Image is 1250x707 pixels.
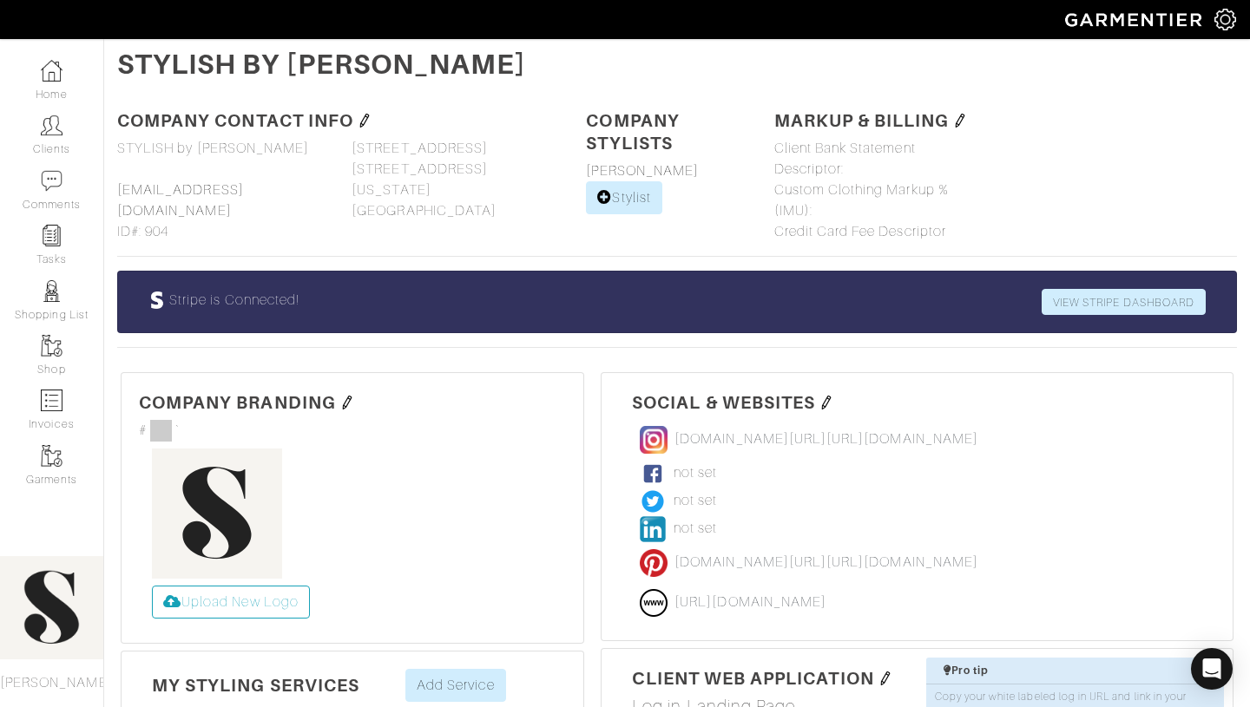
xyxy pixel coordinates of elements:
span: My Styling Services [152,675,359,695]
div: Open Intercom Messenger [1191,648,1233,690]
img: stripeLogo-a5a0b105ef774b315ea9413633ac59ebdea70fbe11df5d15dccc025e26b8fc9b.png [148,291,166,309]
img: linkedin-d037f5688c3efc26aa711fca27d2530e9b4315c93c202ca79e62a18a10446be8.png [639,515,667,543]
a: [URL][DOMAIN_NAME] [632,583,838,623]
a: [DOMAIN_NAME][URL][URL][DOMAIN_NAME] [632,543,990,583]
img: garmentier-logo-header-white-b43fb05a5012e4ada735d5af1a66efaba907eab6374d6393d1fbf88cb4ef424d.png [1056,4,1214,35]
img: dashboard-icon-dbcd8f5a0b271acd01030246c82b418ddd0df26cd7fceb0bd07c9910d44c42f6.png [41,60,62,82]
img: website-7c1d345177191472bde3b385a3dfc09e683c6cc9c740836e1c7612723a46e372.png [640,589,668,617]
span: Company Stylists [586,110,679,153]
a: VIEW STRIPE DASHBOARD [1042,289,1206,315]
span: ID#: 904 [117,221,168,242]
a: Add Service [405,669,506,702]
img: twitter-e883f9cd8240719afd50c0ee89db83673970c87530b2143747009cad9852be48.png [639,488,667,515]
img: pen-cf24a1663064a2ec1b9c1bd2387e9de7a2fa800b781884d57f21acf72779bad2.png [340,396,354,409]
img: gear-icon-white-bd11855cb880d31180b6d7d6211b90ccbf57a29d726f0c71d8c61bd08dd39cc2.png [1214,9,1236,30]
img: comment-icon-a0a6a9ef722e966f86d9cbdc48e553b5cf19dbc54f86b18d962a5391bc8f6eb6.png [41,170,62,192]
span: [US_STATE][GEOGRAPHIC_DATA] [352,180,560,221]
div: Custom Clothing Markup % (IMU): [761,180,996,221]
div: Client Bank Statement Descriptor: [761,138,996,180]
span: Stripe is Connected! [169,292,299,308]
span: not set [674,490,717,511]
div: Credit Card Fee Descriptor [761,221,996,242]
span: [STREET_ADDRESS] [352,138,488,159]
img: pen-cf24a1663064a2ec1b9c1bd2387e9de7a2fa800b781884d57f21acf72779bad2.png [358,114,372,128]
img: reminder-icon-8004d30b9f0a5d33ae49ab947aed9ed385cf756f9e5892f1edd6e32f2345188e.png [41,225,62,246]
span: not set [674,518,717,539]
img: clients-icon-6bae9207a08558b7cb47a8932f037763ab4055f8c8b6bfacd5dc20c3e0201464.png [41,115,62,136]
img: orders-icon-0abe47150d42831381b5fb84f609e132dff9fe21cb692f30cb5eec754e2cba89.png [41,390,62,411]
span: [URL][DOMAIN_NAME] [826,431,978,447]
img: pen-cf24a1663064a2ec1b9c1bd2387e9de7a2fa800b781884d57f21acf72779bad2.png [953,114,967,128]
span: [URL][DOMAIN_NAME] [826,554,978,570]
img: pinterest-17a07f8e48f40589751b57ff18201fc99a9eae9d7246957fa73960b728dbe378.png [640,549,668,577]
img: pen-cf24a1663064a2ec1b9c1bd2387e9de7a2fa800b781884d57f21acf72779bad2.png [878,671,892,685]
span: Company Branding [139,392,336,412]
span: STYLISH by [PERSON_NAME] [117,138,309,159]
label: Upload New Logo [152,586,310,619]
a: [EMAIL_ADDRESS][DOMAIN_NAME] [117,182,244,219]
div: ` [139,420,566,442]
a: [PERSON_NAME] [586,163,699,179]
img: garments-icon-b7da505a4dc4fd61783c78ac3ca0ef83fa9d6f193b1c9dc38574b1d14d53ca28.png [41,335,62,357]
a: Stylist [586,181,661,214]
img: 1749933298756.png [152,448,282,579]
span: [URL][DOMAIN_NAME] [674,594,826,610]
a: [DOMAIN_NAME][URL][URL][DOMAIN_NAME] [632,420,990,460]
span: [STREET_ADDRESS] [352,159,488,180]
img: facebook-317dd1732a6ad44248c5b87731f7b9da87357f1ebddc45d2c594e0cd8ab5f9a2.png [639,460,667,488]
span: not set [674,462,717,483]
span: Сlient Web Application [632,668,874,688]
span: Company Contact Info [117,110,353,130]
span: Social & Websites [632,392,815,412]
span: Markup & Billing [774,110,950,130]
div: Pro tip [944,663,1215,678]
img: instagram-ca3bc792a033a2c9429fd021af625c3049b16be64d72d12f1b3be3ecbc60b429.png [640,426,668,454]
img: pen-cf24a1663064a2ec1b9c1bd2387e9de7a2fa800b781884d57f21acf72779bad2.png [819,396,833,409]
span: # [139,420,147,441]
h2: STYLISH by [PERSON_NAME] [117,48,1237,81]
img: stylists-icon-eb353228a002819b7ec25b43dbf5f0378dd9e0616d9560372ff212230b889e62.png [41,280,62,302]
img: garments-icon-b7da505a4dc4fd61783c78ac3ca0ef83fa9d6f193b1c9dc38574b1d14d53ca28.png [41,445,62,467]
